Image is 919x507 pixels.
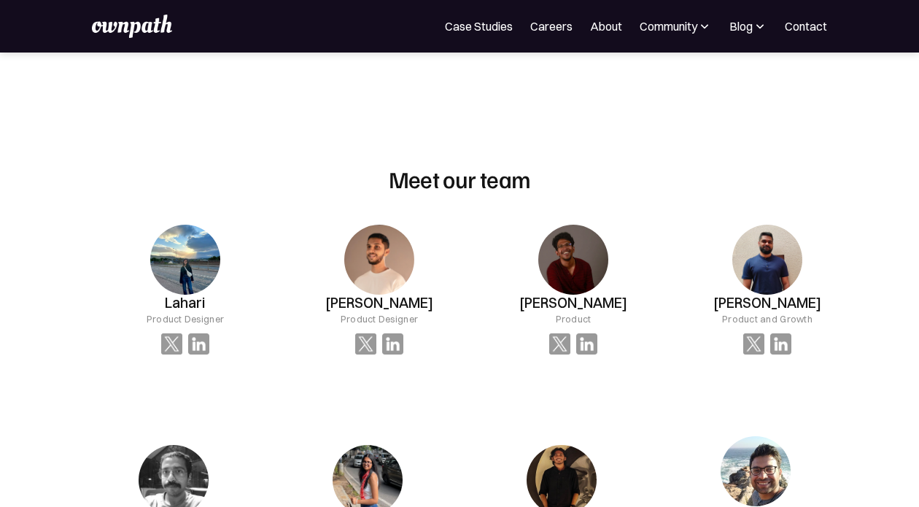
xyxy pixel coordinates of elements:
div: Community [640,18,697,35]
a: Case Studies [445,18,513,35]
a: Careers [530,18,573,35]
h3: [PERSON_NAME] [713,295,821,311]
h3: [PERSON_NAME] [325,295,433,311]
h3: Lahari [165,295,205,311]
h3: [PERSON_NAME] [519,295,627,311]
div: Product Designer [147,311,224,326]
div: Product and Growth [722,311,813,326]
div: Product Designer [341,311,418,326]
div: Community [640,18,712,35]
a: About [590,18,622,35]
a: Contact [785,18,827,35]
div: Product [556,311,592,326]
h2: Meet our team [389,165,531,193]
div: Blog [729,18,753,35]
div: Blog [729,18,767,35]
